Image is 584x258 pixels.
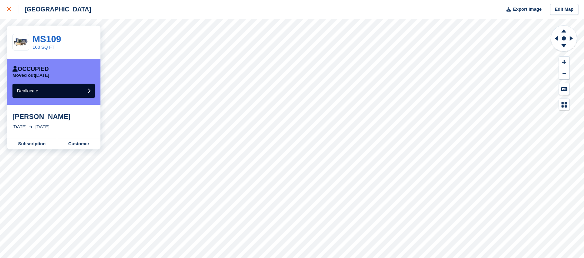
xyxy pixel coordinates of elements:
[33,34,61,44] a: MS109
[13,36,29,48] img: 20-ft-container.jpg
[550,4,578,15] a: Edit Map
[12,73,35,78] span: Moved out
[33,45,55,50] a: 160 SQ FT
[7,138,57,149] a: Subscription
[18,5,91,13] div: [GEOGRAPHIC_DATA]
[12,123,27,130] div: [DATE]
[17,88,38,93] span: Deallocate
[513,6,541,13] span: Export Image
[57,138,100,149] a: Customer
[35,123,50,130] div: [DATE]
[559,83,569,95] button: Keyboard Shortcuts
[29,126,33,128] img: arrow-right-light-icn-cde0832a797a2874e46488d9cf13f60e5c3a73dbe684e267c42b8395dfbc2abf.svg
[559,68,569,80] button: Zoom Out
[559,57,569,68] button: Zoom In
[502,4,542,15] button: Export Image
[12,73,49,78] p: [DATE]
[12,66,49,73] div: Occupied
[12,112,95,121] div: [PERSON_NAME]
[559,99,569,110] button: Map Legend
[12,84,95,98] button: Deallocate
